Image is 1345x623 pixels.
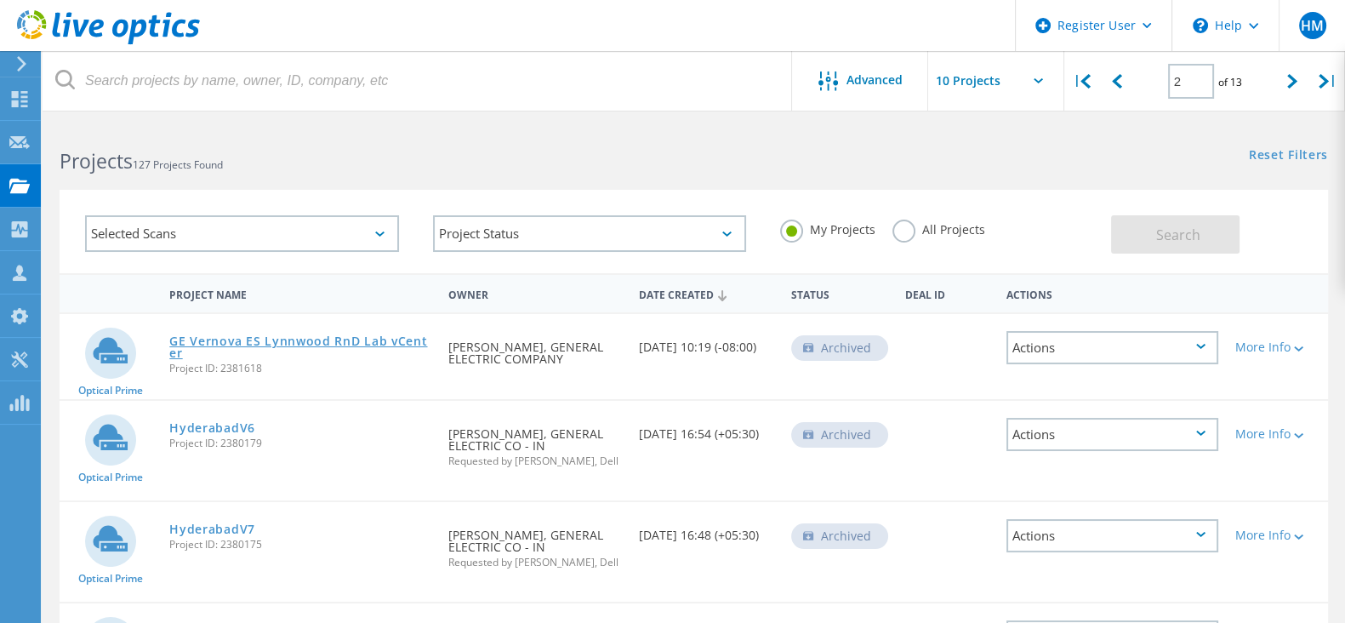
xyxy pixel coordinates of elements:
[78,472,143,483] span: Optical Prime
[1193,18,1208,33] svg: \n
[433,215,747,252] div: Project Status
[161,277,440,309] div: Project Name
[783,277,897,309] div: Status
[791,523,888,549] div: Archived
[78,574,143,584] span: Optical Prime
[897,277,998,309] div: Deal Id
[440,314,630,382] div: [PERSON_NAME], GENERAL ELECTRIC COMPANY
[43,51,793,111] input: Search projects by name, owner, ID, company, etc
[440,502,630,585] div: [PERSON_NAME], GENERAL ELECTRIC CO - IN
[78,386,143,396] span: Optical Prime
[169,523,255,535] a: HyderabadV7
[440,401,630,483] div: [PERSON_NAME], GENERAL ELECTRIC CO - IN
[1301,19,1324,32] span: HM
[1006,331,1217,364] div: Actions
[169,363,431,374] span: Project ID: 2381618
[448,456,622,466] span: Requested by [PERSON_NAME], Dell
[1218,75,1242,89] span: of 13
[85,215,399,252] div: Selected Scans
[60,147,133,174] b: Projects
[169,422,255,434] a: HyderabadV6
[169,438,431,449] span: Project ID: 2380179
[440,277,630,309] div: Owner
[1310,51,1345,111] div: |
[630,401,783,457] div: [DATE] 16:54 (+05:30)
[791,422,888,448] div: Archived
[780,220,875,236] label: My Projects
[846,74,903,86] span: Advanced
[1249,149,1328,163] a: Reset Filters
[1006,519,1217,552] div: Actions
[791,335,888,361] div: Archived
[1064,51,1099,111] div: |
[17,36,200,48] a: Live Optics Dashboard
[998,277,1226,309] div: Actions
[892,220,985,236] label: All Projects
[169,540,431,550] span: Project ID: 2380175
[630,502,783,558] div: [DATE] 16:48 (+05:30)
[1235,529,1319,541] div: More Info
[630,277,783,310] div: Date Created
[169,335,431,359] a: GE Vernova ES Lynnwood RnD Lab vCenter
[448,557,622,568] span: Requested by [PERSON_NAME], Dell
[133,157,223,172] span: 127 Projects Found
[1156,226,1200,244] span: Search
[1006,418,1217,451] div: Actions
[1111,215,1240,254] button: Search
[630,314,783,370] div: [DATE] 10:19 (-08:00)
[1235,341,1319,353] div: More Info
[1235,428,1319,440] div: More Info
